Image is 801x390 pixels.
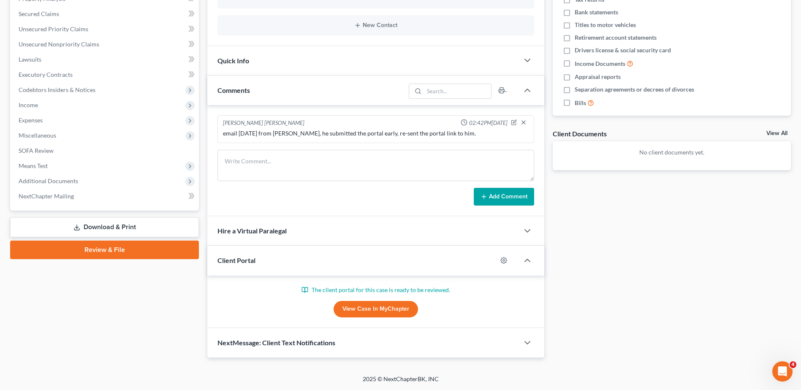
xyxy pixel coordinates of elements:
[12,189,199,204] a: NextChapter Mailing
[217,256,255,264] span: Client Portal
[575,99,586,107] span: Bills
[424,84,491,98] input: Search...
[19,101,38,108] span: Income
[19,132,56,139] span: Miscellaneous
[575,46,671,54] span: Drivers license & social security card
[19,56,41,63] span: Lawsuits
[575,33,657,42] span: Retirement account statements
[559,148,784,157] p: No client documents yet.
[217,227,287,235] span: Hire a Virtual Paralegal
[224,22,527,29] button: New Contact
[575,73,621,81] span: Appraisal reports
[790,361,796,368] span: 4
[12,143,199,158] a: SOFA Review
[19,162,48,169] span: Means Test
[19,177,78,184] span: Additional Documents
[19,192,74,200] span: NextChapter Mailing
[12,22,199,37] a: Unsecured Priority Claims
[19,10,59,17] span: Secured Claims
[223,129,529,138] div: email [DATE] from [PERSON_NAME], he submitted the portal early, re-sent the portal link to him.
[12,52,199,67] a: Lawsuits
[766,130,787,136] a: View All
[474,188,534,206] button: Add Comment
[12,37,199,52] a: Unsecured Nonpriority Claims
[10,217,199,237] a: Download & Print
[160,375,641,390] div: 2025 © NextChapterBK, INC
[217,286,534,294] p: The client portal for this case is ready to be reviewed.
[575,60,625,68] span: Income Documents
[19,86,95,93] span: Codebtors Insiders & Notices
[469,119,508,127] span: 02:42PM[DATE]
[553,129,607,138] div: Client Documents
[217,86,250,94] span: Comments
[575,85,694,94] span: Separation agreements or decrees of divorces
[217,339,335,347] span: NextMessage: Client Text Notifications
[575,8,618,16] span: Bank statements
[12,6,199,22] a: Secured Claims
[12,67,199,82] a: Executory Contracts
[772,361,793,382] iframe: Intercom live chat
[19,147,54,154] span: SOFA Review
[217,57,249,65] span: Quick Info
[19,116,43,124] span: Expenses
[10,241,199,259] a: Review & File
[19,71,73,78] span: Executory Contracts
[575,21,636,29] span: Titles to motor vehicles
[334,301,418,318] a: View Case in MyChapter
[19,25,88,32] span: Unsecured Priority Claims
[19,41,99,48] span: Unsecured Nonpriority Claims
[223,119,304,127] div: [PERSON_NAME] [PERSON_NAME]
